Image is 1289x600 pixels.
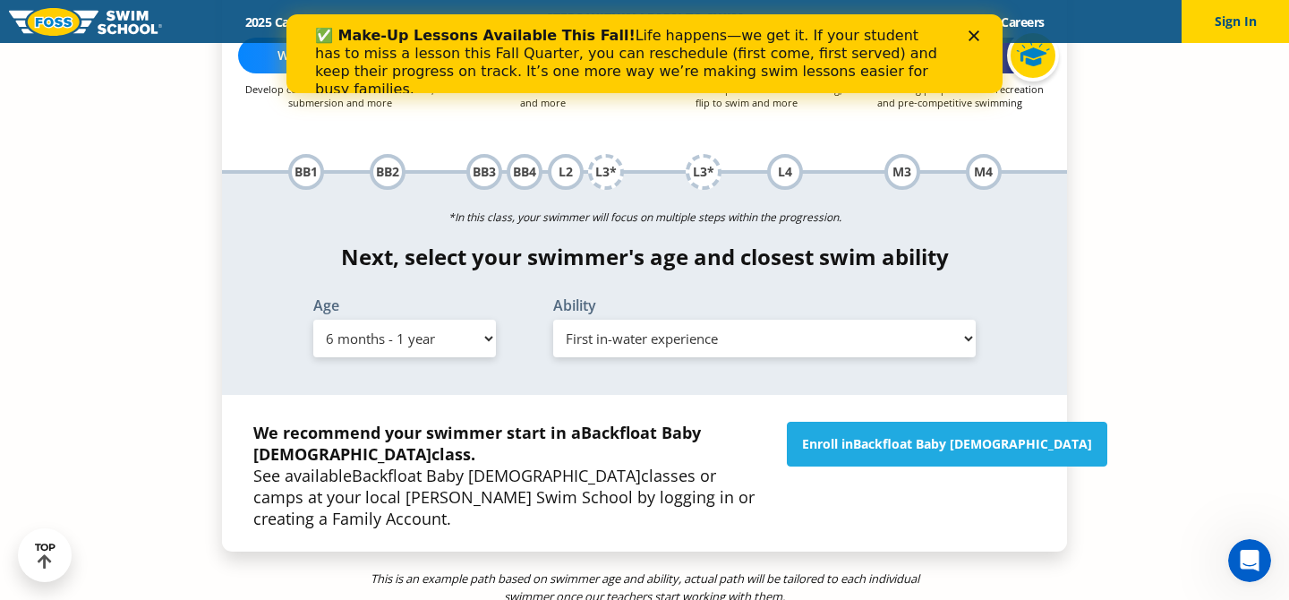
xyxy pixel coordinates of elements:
div: M3 [884,154,920,190]
b: ✅ Make-Up Lessons Available This Fall! [29,13,349,30]
a: Blog [929,13,986,30]
p: Master strong propulsion for recreation and pre-competitive swimming [848,82,1051,109]
img: FOSS Swim School Logo [9,8,162,36]
span: Backfloat Baby [DEMOGRAPHIC_DATA] [352,465,641,486]
p: See available classes or camps at your local [PERSON_NAME] Swim School by logging in or creating ... [253,422,769,529]
a: About [PERSON_NAME] [574,13,740,30]
div: Close [682,16,700,27]
a: Schools [341,13,416,30]
a: 2025 Calendar [229,13,341,30]
div: TOP [35,542,55,570]
div: BB3 [466,154,502,190]
div: BB2 [370,154,405,190]
strong: We recommend your swimmer start in a class. [253,422,701,465]
span: Backfloat Baby [DEMOGRAPHIC_DATA] [253,422,701,465]
p: Maintain a float position while breathing, flip to swim and more [644,82,848,109]
iframe: Intercom live chat banner [286,14,1003,93]
h4: Next, select your swimmer's age and closest swim ability [222,244,1067,270]
p: *In this class, your swimmer will focus on multiple steps within the progression. [222,205,1067,230]
a: Swim Like [PERSON_NAME] [739,13,929,30]
div: Swim Confidently [848,38,1051,73]
iframe: Intercom live chat [1228,539,1271,582]
p: Learn to rise and float on front and back and more [441,82,644,109]
a: Swim Path® Program [416,13,573,30]
div: BB4 [507,154,542,190]
div: M4 [966,154,1002,190]
a: Enroll inBackfloat Baby [DEMOGRAPHIC_DATA] [787,422,1107,467]
div: L2 [548,154,584,190]
div: L4 [767,154,803,190]
p: Develop comfort with water on the face, submersion and more [238,82,441,109]
div: BB1 [288,154,324,190]
div: Life happens—we get it. If your student has to miss a lesson this Fall Quarter, you can reschedul... [29,13,659,84]
a: Careers [986,13,1060,30]
div: Water Adjustment [238,38,441,73]
label: Age [313,298,496,313]
label: Ability [553,298,976,313]
span: Backfloat Baby [DEMOGRAPHIC_DATA] [853,435,1092,452]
